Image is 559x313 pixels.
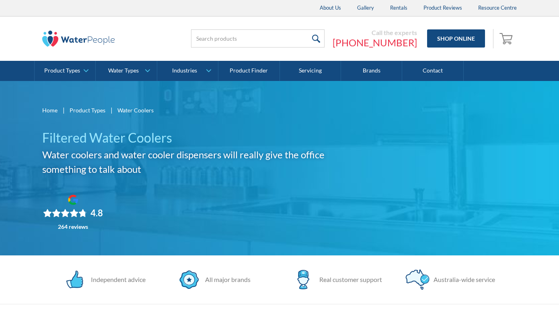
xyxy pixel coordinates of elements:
div: Water Types [108,67,139,74]
a: Contact [402,61,463,81]
a: Shop Online [427,29,485,48]
a: Open empty cart [497,29,517,48]
div: All major brands [201,275,251,284]
img: shopping cart [499,32,515,45]
div: | [62,105,66,115]
div: Industries [172,67,197,74]
div: Australia-wide service [430,275,495,284]
a: Industries [157,61,218,81]
div: Real customer support [315,275,382,284]
div: 4.8 [90,207,103,219]
a: Product Types [70,106,105,114]
a: Water Types [96,61,156,81]
div: 264 reviews [58,224,88,230]
div: | [109,105,113,115]
div: Product Types [44,67,80,74]
a: [PHONE_NUMBER] [333,37,417,49]
a: Product Finder [218,61,279,81]
div: Water Coolers [117,106,154,114]
div: Rating: 4.8 out of 5 [43,207,103,219]
img: The Water People [42,31,115,47]
input: Search products [191,29,325,48]
a: Servicing [280,61,341,81]
a: Brands [341,61,402,81]
a: Product Types [35,61,95,81]
h1: Filtered Water Coolers [42,128,351,147]
h2: Water coolers and water cooler dispensers will really give the office something to talk about [42,147,351,176]
div: Call the experts [333,29,417,37]
a: Home [42,106,58,114]
div: Independent advice [87,275,146,284]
